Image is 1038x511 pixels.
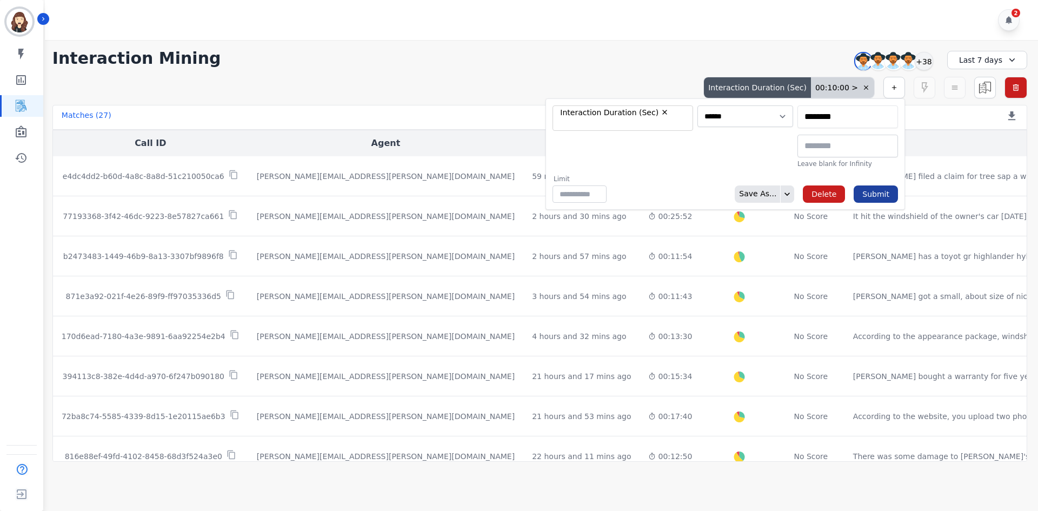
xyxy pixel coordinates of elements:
[257,411,515,422] div: [PERSON_NAME][EMAIL_ADDRESS][PERSON_NAME][DOMAIN_NAME]
[257,171,515,182] div: [PERSON_NAME][EMAIL_ADDRESS][PERSON_NAME][DOMAIN_NAME]
[62,110,111,125] div: Matches ( 27 )
[532,291,626,302] div: 3 hours and 54 mins ago
[532,451,631,462] div: 22 hours and 11 mins ago
[65,451,222,462] p: 816e88ef-49fd-4102-8458-68d3f524a3e0
[648,451,692,462] div: 00:12:50
[6,9,32,35] img: Bordered avatar
[797,160,898,168] div: Leave blank for Infinity
[257,371,515,382] div: [PERSON_NAME][EMAIL_ADDRESS][PERSON_NAME][DOMAIN_NAME]
[63,251,224,262] p: b2473483-1449-46b9-8a13-3307bf9896f8
[532,371,631,382] div: 21 hours and 17 mins ago
[648,251,692,262] div: 00:11:54
[257,331,515,342] div: [PERSON_NAME][EMAIL_ADDRESS][PERSON_NAME][DOMAIN_NAME]
[704,77,811,98] div: Interaction Duration (Sec)
[62,331,225,342] p: 170d6ead-7180-4a3e-9891-6aa92254e2b4
[557,108,673,118] li: Interaction Duration (Sec)
[532,411,631,422] div: 21 hours and 53 mins ago
[794,251,828,262] div: No Score
[915,52,933,70] div: +38
[62,411,225,422] p: 72ba8c74-5585-4339-8d15-1e20115ae6b3
[555,106,686,130] ul: selected options
[648,371,692,382] div: 00:15:34
[63,371,224,382] p: 394113c8-382e-4d4d-a970-6f247b090180
[794,411,828,422] div: No Score
[532,251,626,262] div: 2 hours and 57 mins ago
[135,137,166,150] button: Call ID
[1012,9,1020,17] div: 2
[532,211,626,222] div: 2 hours and 30 mins ago
[371,137,401,150] button: Agent
[648,291,692,302] div: 00:11:43
[532,171,591,182] div: 59 minutes ago
[532,331,626,342] div: 4 hours and 32 mins ago
[648,411,692,422] div: 00:17:40
[257,211,515,222] div: [PERSON_NAME][EMAIL_ADDRESS][PERSON_NAME][DOMAIN_NAME]
[661,108,669,116] button: Remove Interaction Duration (Sec)
[257,451,515,462] div: [PERSON_NAME][EMAIL_ADDRESS][PERSON_NAME][DOMAIN_NAME]
[794,371,828,382] div: No Score
[794,451,828,462] div: No Score
[63,211,224,222] p: 77193368-3f42-46dc-9223-8e57827ca661
[257,291,515,302] div: [PERSON_NAME][EMAIL_ADDRESS][PERSON_NAME][DOMAIN_NAME]
[66,291,221,302] p: 871e3a92-021f-4e26-89f9-ff97035336d5
[648,211,692,222] div: 00:25:52
[648,331,692,342] div: 00:13:30
[257,251,515,262] div: [PERSON_NAME][EMAIL_ADDRESS][PERSON_NAME][DOMAIN_NAME]
[735,185,776,203] div: Save As...
[803,185,845,203] button: Delete
[854,185,898,203] button: Submit
[794,291,828,302] div: No Score
[63,171,224,182] p: e4dc4dd2-b60d-4a8c-8a8d-51c210050ca6
[554,175,607,183] label: Limit
[947,51,1027,69] div: Last 7 days
[52,49,221,68] h1: Interaction Mining
[794,211,828,222] div: No Score
[794,331,828,342] div: No Score
[811,77,874,98] div: 00:10:00 >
